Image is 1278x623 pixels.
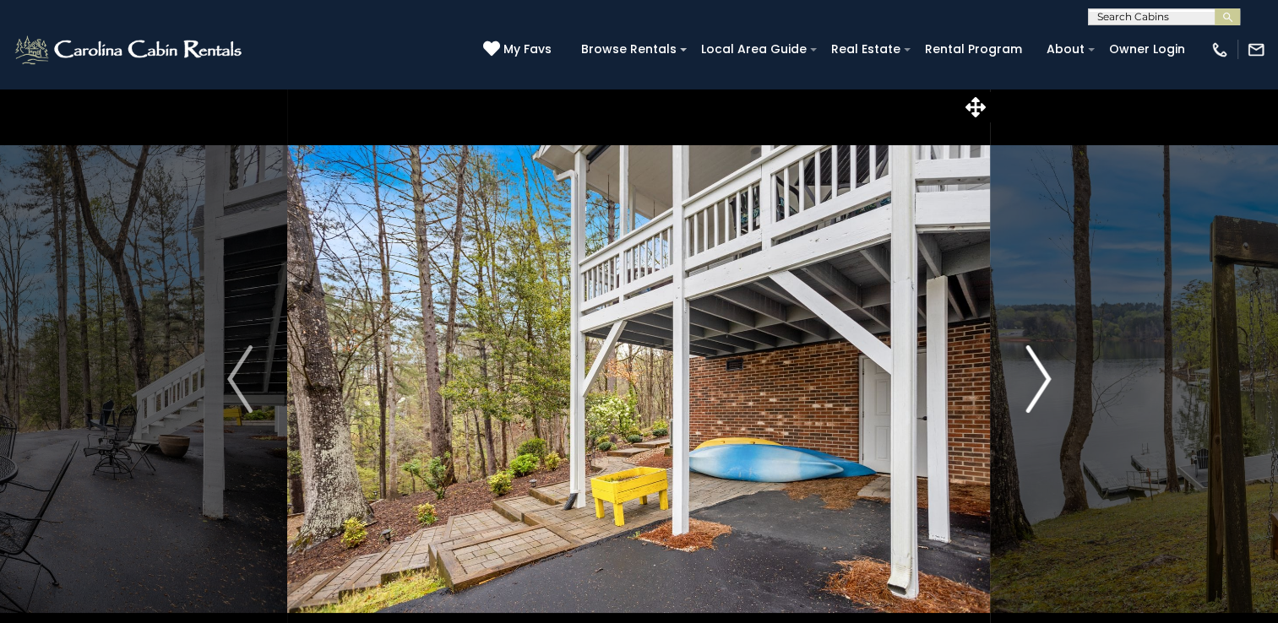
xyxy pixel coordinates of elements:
[483,41,556,59] a: My Favs
[13,33,247,67] img: White-1-2.png
[503,41,552,58] span: My Favs
[916,36,1031,62] a: Rental Program
[573,36,685,62] a: Browse Rentals
[1247,41,1265,59] img: mail-regular-white.png
[1025,345,1051,413] img: arrow
[227,345,253,413] img: arrow
[693,36,815,62] a: Local Area Guide
[823,36,909,62] a: Real Estate
[1101,36,1194,62] a: Owner Login
[1210,41,1229,59] img: phone-regular-white.png
[1038,36,1093,62] a: About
